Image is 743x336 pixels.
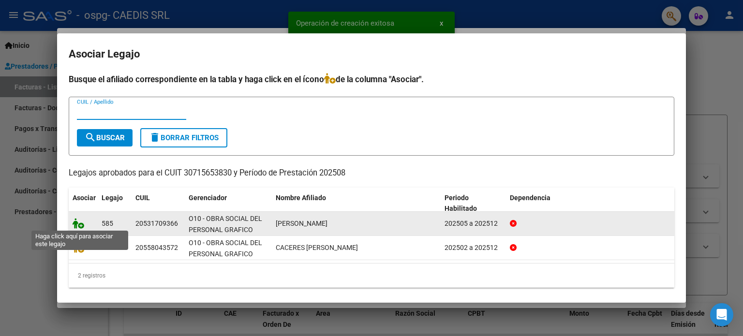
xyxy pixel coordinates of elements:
[102,194,123,202] span: Legajo
[185,188,272,219] datatable-header-cell: Gerenciador
[69,188,98,219] datatable-header-cell: Asociar
[69,263,674,288] div: 2 registros
[85,131,96,143] mat-icon: search
[441,188,506,219] datatable-header-cell: Periodo Habilitado
[102,244,113,251] span: 617
[140,128,227,147] button: Borrar Filtros
[510,194,550,202] span: Dependencia
[85,133,125,142] span: Buscar
[710,303,733,326] div: Open Intercom Messenger
[276,244,358,251] span: CACERES EUGENIO GUILLERMO
[69,45,674,63] h2: Asociar Legajo
[135,242,178,253] div: 20558043572
[189,215,262,234] span: O10 - OBRA SOCIAL DEL PERSONAL GRAFICO
[506,188,675,219] datatable-header-cell: Dependencia
[276,194,326,202] span: Nombre Afiliado
[149,133,219,142] span: Borrar Filtros
[272,188,441,219] datatable-header-cell: Nombre Afiliado
[445,218,502,229] div: 202505 a 202512
[445,194,477,213] span: Periodo Habilitado
[189,239,262,258] span: O10 - OBRA SOCIAL DEL PERSONAL GRAFICO
[135,194,150,202] span: CUIL
[69,73,674,86] h4: Busque el afiliado correspondiente en la tabla y haga click en el ícono de la columna "Asociar".
[69,167,674,179] p: Legajos aprobados para el CUIT 30715653830 y Período de Prestación 202508
[73,194,96,202] span: Asociar
[149,131,161,143] mat-icon: delete
[189,194,227,202] span: Gerenciador
[98,188,132,219] datatable-header-cell: Legajo
[102,219,113,227] span: 585
[276,219,327,227] span: DUARTE FRANCO MANUEL
[135,218,178,229] div: 20531709366
[77,129,133,146] button: Buscar
[445,242,502,253] div: 202502 a 202512
[132,188,185,219] datatable-header-cell: CUIL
